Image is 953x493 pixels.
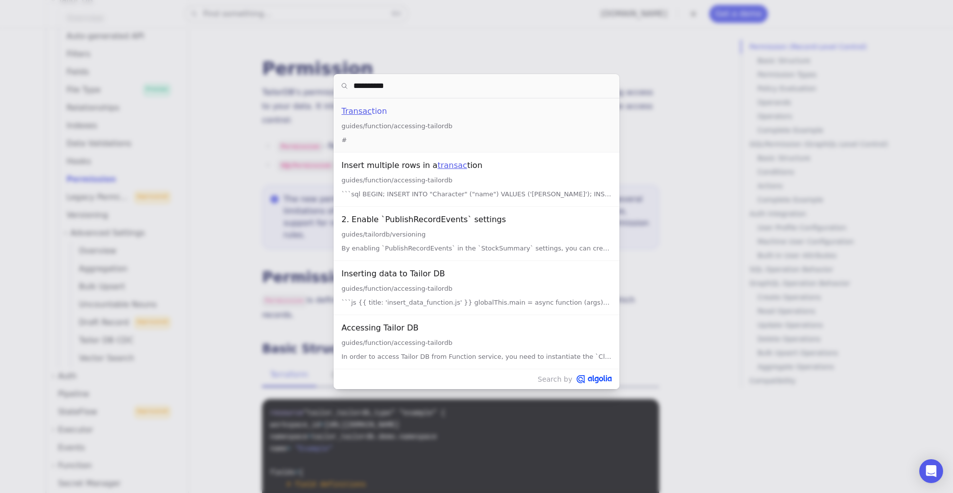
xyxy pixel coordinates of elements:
[341,243,612,254] div: By enabling `PublishRecordEvents` in the `StockSummary` settings, you can create an event-based t...
[341,104,612,118] div: tion
[341,134,612,146] div: #
[341,174,612,186] div: guides/function/accessing-tailordb
[437,161,467,170] mark: transac
[341,188,612,200] div: ```sql BEGIN; INSERT INTO "Character" ("name") VALUES ('[PERSON_NAME]'); INSERT INTO "Character" ...
[576,375,612,383] svg: Algolia
[341,283,612,295] div: guides/function/accessing-tailordb
[341,120,612,132] div: guides/function/accessing-tailordb
[341,351,612,363] div: In order to access Tailor DB from Function service, you need to instantiate the `Client` object f...
[334,369,619,389] p: Search by
[341,297,612,309] div: ```js {{ title: 'insert_data_function.js' }} globalThis.main = async function (args) { const clie...
[341,213,612,227] div: 2. Enable `PublishRecordEvents` settings
[341,267,612,281] div: Inserting data to Tailor DB
[341,229,612,241] div: guides/tailordb/versioning
[341,337,612,349] div: guides/function/accessing-tailordb
[341,106,372,116] mark: Transac
[919,459,943,483] div: Open Intercom Messenger
[341,159,612,172] div: Insert multiple rows in a tion
[341,321,612,335] div: Accessing Tailor DB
